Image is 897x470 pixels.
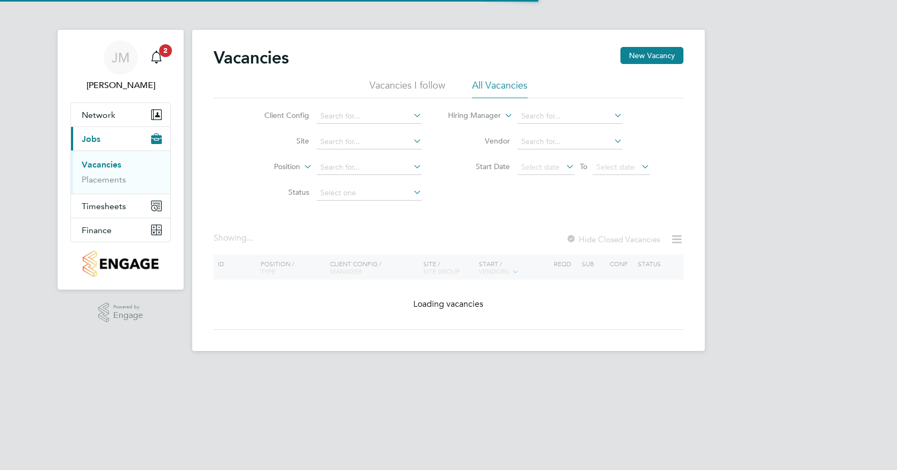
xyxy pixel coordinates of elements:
[113,311,143,320] span: Engage
[317,186,422,201] input: Select one
[248,187,309,197] label: Status
[70,251,171,277] a: Go to home page
[71,194,170,218] button: Timesheets
[112,51,130,65] span: JM
[83,251,158,277] img: countryside-properties-logo-retina.png
[98,302,144,323] a: Powered byEngage
[70,79,171,92] span: Jack Muth
[248,136,309,146] label: Site
[82,160,121,170] a: Vacancies
[82,134,100,144] span: Jobs
[214,47,289,68] h2: Vacancies
[82,110,115,120] span: Network
[58,30,184,290] nav: Main navigation
[82,225,112,235] span: Finance
[71,218,170,242] button: Finance
[71,103,170,126] button: Network
[247,233,253,243] span: ...
[317,160,422,175] input: Search for...
[517,134,623,149] input: Search for...
[70,41,171,92] a: JM[PERSON_NAME]
[239,162,300,172] label: Position
[113,302,143,312] span: Powered by
[82,174,126,185] a: Placements
[71,127,170,150] button: Jobs
[566,234,660,244] label: Hide Closed Vacancies
[369,79,445,98] li: Vacancies I follow
[472,79,528,98] li: All Vacancies
[448,136,510,146] label: Vendor
[620,47,683,64] button: New Vacancy
[439,110,501,121] label: Hiring Manager
[317,109,422,124] input: Search for...
[577,160,591,173] span: To
[521,162,560,172] span: Select date
[146,41,167,75] a: 2
[82,201,126,211] span: Timesheets
[596,162,635,172] span: Select date
[248,110,309,120] label: Client Config
[517,109,623,124] input: Search for...
[214,233,255,244] div: Showing
[317,134,422,149] input: Search for...
[448,162,510,171] label: Start Date
[71,150,170,194] div: Jobs
[159,44,172,57] span: 2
